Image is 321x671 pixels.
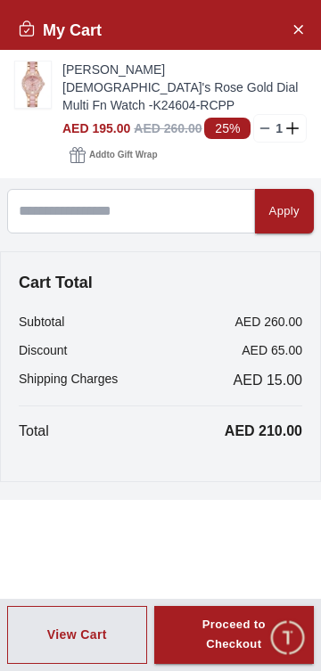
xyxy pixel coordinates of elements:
p: Total [19,421,49,442]
button: Close Account [284,14,312,43]
button: Addto Gift Wrap [62,143,164,168]
div: Chat Widget [268,618,308,658]
p: AED 260.00 [235,313,303,331]
span: 25% [204,118,251,139]
div: Proceed to Checkout [186,615,282,656]
button: View Cart [7,606,147,665]
h4: Cart Total [19,270,302,295]
span: AED 195.00 [62,121,130,135]
img: ... [15,61,51,108]
p: Shipping Charges [19,370,118,391]
h2: My Cart [18,18,102,43]
div: Apply [269,201,300,222]
p: AED 210.00 [225,421,302,442]
button: Apply [255,189,314,233]
span: AED 15.00 [234,370,302,391]
p: 1 [272,119,286,137]
p: AED 65.00 [242,341,302,359]
span: AED 260.00 [134,121,202,135]
span: Add to Gift Wrap [89,146,157,164]
p: Subtotal [19,313,64,331]
a: [PERSON_NAME] [DEMOGRAPHIC_DATA]'s Rose Gold Dial Multi Fn Watch -K24604-RCPP [62,61,307,114]
button: Proceed to Checkout [154,606,314,665]
div: View Cart [47,626,107,643]
p: Discount [19,341,67,359]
